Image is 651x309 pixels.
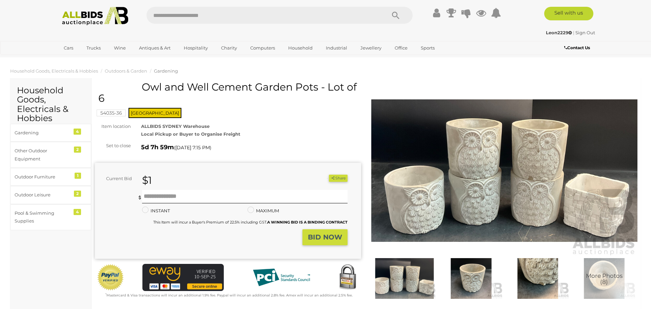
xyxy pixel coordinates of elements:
li: Watch this item [321,175,328,182]
a: Hospitality [179,42,212,54]
a: [GEOGRAPHIC_DATA] [59,54,116,65]
a: Household Goods, Electricals & Hobbies [10,68,98,74]
strong: Leon2229 [546,30,572,35]
div: Gardening [15,129,71,137]
div: 1 [75,173,81,179]
a: Charity [217,42,241,54]
a: 54035-36 [97,110,126,116]
div: Outdoor Leisure [15,191,71,199]
img: Owl and Well Cement Garden Pots - Lot of 6 [573,258,636,299]
div: 4 [74,129,81,135]
small: This Item will incur a Buyer's Premium of 22.5% including GST. [153,220,348,225]
a: Outdoor Leisure 2 [10,186,91,204]
div: Current Bid [95,175,137,182]
strong: 5d 7h 59m [141,143,174,151]
strong: Local Pickup or Buyer to Organise Freight [141,131,240,137]
h1: Owl and Well Cement Garden Pots - Lot of 6 [98,81,359,104]
div: Item location [90,122,136,130]
img: eWAY Payment Gateway [142,264,224,291]
a: Sports [416,42,439,54]
img: Owl and Well Cement Garden Pots - Lot of 6 [371,85,637,256]
span: [DATE] 7:15 PM [175,144,210,151]
div: 2 [74,191,81,197]
div: Pool & Swimming Supplies [15,209,71,225]
a: Sign Out [575,30,595,35]
strong: ALLBIDS SYDNEY Warehouse [141,123,210,129]
a: Gardening 4 [10,124,91,142]
span: | [573,30,574,35]
a: Household [284,42,317,54]
img: Allbids.com.au [58,7,132,25]
a: Sell with us [544,7,593,20]
span: [GEOGRAPHIC_DATA] [129,108,181,118]
b: A WINNING BID IS A BINDING CONTRACT [267,220,348,225]
a: Gardening [154,68,178,74]
img: Official PayPal Seal [97,264,124,291]
button: Share [329,175,348,182]
b: Contact Us [564,45,590,50]
img: PCI DSS compliant [248,264,315,291]
a: Contact Us [564,44,592,52]
button: Search [379,7,413,24]
a: Trucks [82,42,105,54]
span: ( ) [174,145,211,150]
a: Office [390,42,412,54]
a: Pool & Swimming Supplies 4 [10,204,91,230]
img: Owl and Well Cement Garden Pots - Lot of 6 [373,258,436,299]
a: More Photos(8) [573,258,636,299]
div: 4 [74,209,81,215]
img: Secured by Rapid SSL [334,264,361,291]
button: BID NOW [302,229,348,245]
a: Industrial [321,42,352,54]
span: More Photos (8) [586,273,623,285]
label: INSTANT [142,207,170,215]
img: Owl and Well Cement Garden Pots - Lot of 6 [506,258,569,299]
div: 2 [74,147,81,153]
h2: Household Goods, Electricals & Hobbies [17,86,84,123]
a: Computers [246,42,279,54]
a: Outdoors & Garden [105,68,147,74]
a: Jewellery [356,42,386,54]
a: Other Outdoor Equipment 2 [10,142,91,168]
small: Mastercard & Visa transactions will incur an additional 1.9% fee. Paypal will incur an additional... [105,293,353,297]
a: Leon2229 [546,30,573,35]
strong: $1 [142,174,152,187]
div: Other Outdoor Equipment [15,147,71,163]
a: Outdoor Furniture 1 [10,168,91,186]
a: Wine [110,42,130,54]
label: MAXIMUM [248,207,279,215]
div: Outdoor Furniture [15,173,71,181]
a: Cars [59,42,78,54]
img: Owl and Well Cement Garden Pots - Lot of 6 [439,258,502,299]
strong: BID NOW [308,233,342,241]
div: Set to close [90,142,136,150]
a: Antiques & Art [135,42,175,54]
